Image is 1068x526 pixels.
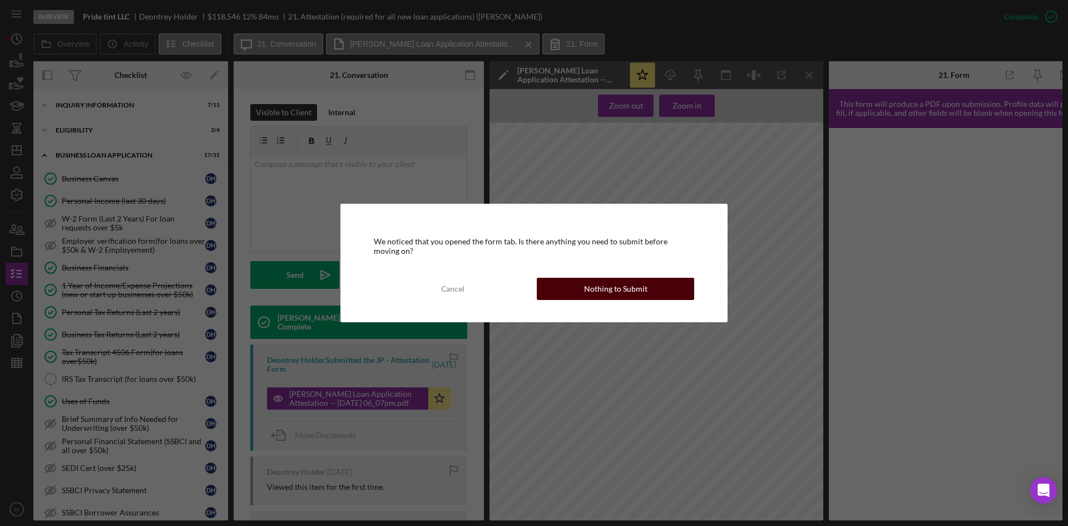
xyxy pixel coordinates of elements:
div: Cancel [441,278,464,300]
div: Open Intercom Messenger [1030,477,1057,504]
div: Nothing to Submit [584,278,647,300]
div: We noticed that you opened the form tab. Is there anything you need to submit before moving on? [374,237,694,255]
button: Nothing to Submit [537,278,694,300]
button: Cancel [374,278,531,300]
